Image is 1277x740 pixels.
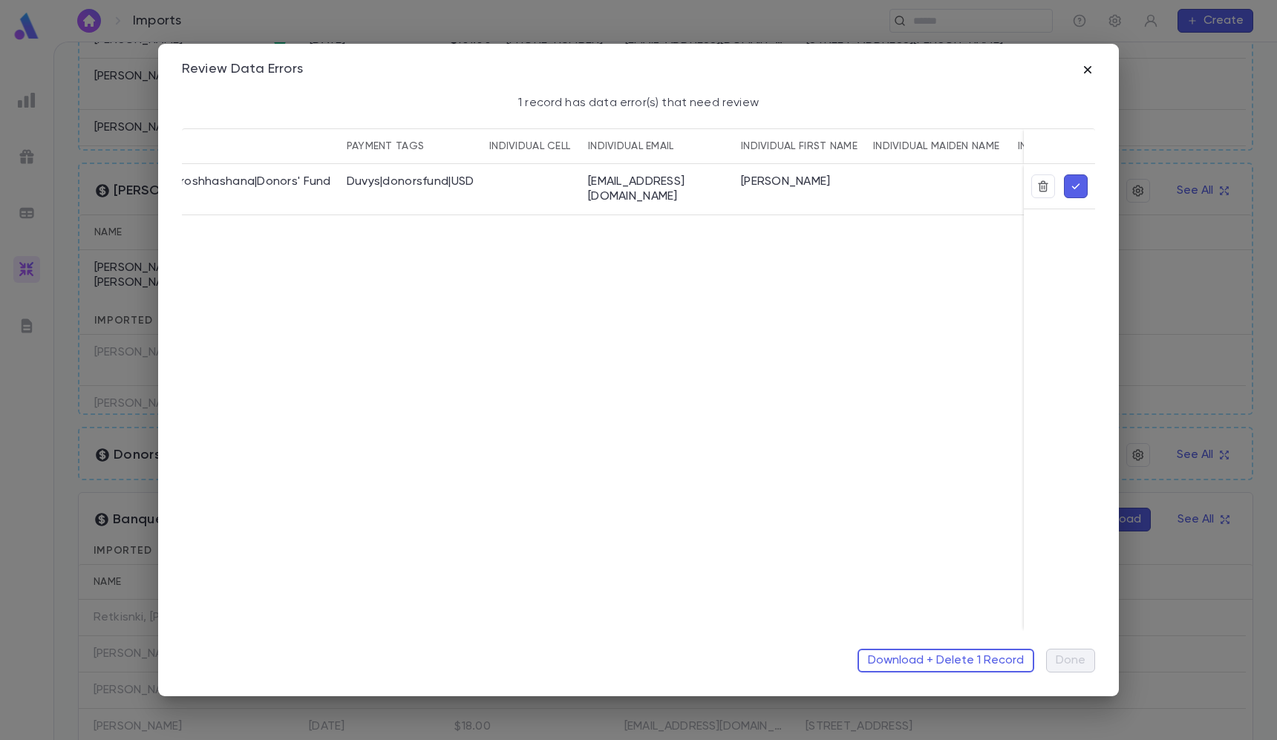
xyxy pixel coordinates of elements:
div: Review Data Errors [182,62,303,78]
p: 1 record has data error(s) that need review [518,96,759,111]
div: [EMAIL_ADDRESS][DOMAIN_NAME] [588,174,726,204]
button: Download + Delete 1 Record [858,649,1034,672]
div: individual Email [588,128,673,164]
div: Duvys|donorsfund|USD [347,174,474,189]
div: individual Occupation [1018,128,1146,164]
div: individual Cell [489,128,570,164]
div: individual First Name [741,128,858,164]
div: payment Tags [347,128,424,164]
div: individual Maiden Name [873,128,999,164]
div: [PERSON_NAME] [741,174,831,189]
div: Duvys|KOHemailroshhashana|Donors' Fund [91,174,331,189]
